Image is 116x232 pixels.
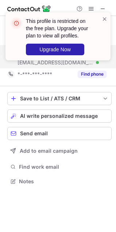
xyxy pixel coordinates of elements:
[7,109,112,123] button: AI write personalized message
[7,144,112,157] button: Add to email campaign
[7,162,112,172] button: Find work email
[20,96,99,101] div: Save to List / ATS / CRM
[26,44,84,55] button: Upgrade Now
[7,4,51,13] img: ContactOut v5.3.10
[7,92,112,105] button: save-profile-one-click
[19,178,109,185] span: Notes
[20,113,98,119] span: AI write personalized message
[7,176,112,187] button: Notes
[26,17,93,39] header: This profile is restricted on the free plan. Upgrade your plan to view all profiles.
[7,127,112,140] button: Send email
[20,148,78,154] span: Add to email campaign
[78,71,107,78] button: Reveal Button
[20,131,48,136] span: Send email
[39,47,71,52] span: Upgrade Now
[11,17,22,29] img: error
[19,164,109,170] span: Find work email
